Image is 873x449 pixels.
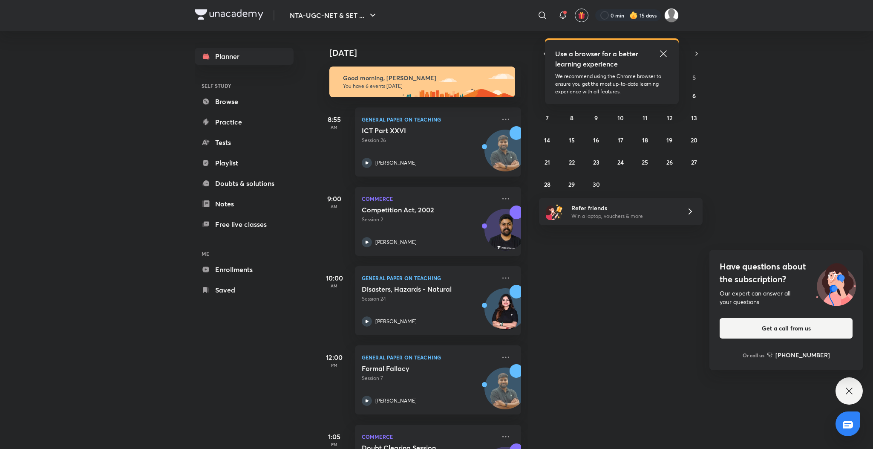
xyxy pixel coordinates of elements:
[317,125,352,130] p: AM
[362,273,496,283] p: General Paper on Teaching
[362,285,468,293] h5: Disasters, Hazards - Natural
[195,216,294,233] a: Free live classes
[375,318,417,325] p: [PERSON_NAME]
[687,155,701,169] button: September 27, 2025
[195,78,294,93] h6: SELF STUDY
[317,432,352,442] h5: 1:05
[195,154,294,171] a: Playlist
[618,136,623,144] abbr: September 17, 2025
[575,9,588,22] button: avatar
[589,177,603,191] button: September 30, 2025
[317,194,352,204] h5: 9:00
[569,158,575,166] abbr: September 22, 2025
[720,318,853,339] button: Get a call from us
[195,261,294,278] a: Enrollments
[593,180,600,188] abbr: September 30, 2025
[589,155,603,169] button: September 23, 2025
[743,351,764,359] p: Or call us
[317,273,352,283] h5: 10:00
[664,8,679,23] img: Sakshi Nath
[195,9,263,20] img: Company Logo
[285,7,383,24] button: NTA-UGC-NET & SET ...
[540,133,554,147] button: September 14, 2025
[571,203,676,212] h6: Refer friends
[362,374,496,382] p: Session 7
[593,136,599,144] abbr: September 16, 2025
[614,133,627,147] button: September 17, 2025
[195,9,263,22] a: Company Logo
[568,180,575,188] abbr: September 29, 2025
[666,136,672,144] abbr: September 19, 2025
[594,114,598,122] abbr: September 9, 2025
[638,133,652,147] button: September 18, 2025
[317,442,352,447] p: PM
[593,158,599,166] abbr: September 23, 2025
[362,114,496,125] p: General Paper on Teaching
[317,352,352,362] h5: 12:00
[589,111,603,125] button: September 9, 2025
[195,113,294,130] a: Practice
[362,126,468,135] h5: ICT Part XXVI
[691,136,697,144] abbr: September 20, 2025
[775,351,830,359] h6: [PHONE_NUMBER]
[375,159,417,167] p: [PERSON_NAME]
[692,92,696,100] abbr: September 6, 2025
[663,111,676,125] button: September 12, 2025
[667,114,672,122] abbr: September 12, 2025
[720,260,853,286] h4: Have questions about the subscription?
[617,114,624,122] abbr: September 10, 2025
[565,177,579,191] button: September 29, 2025
[691,114,697,122] abbr: September 13, 2025
[565,111,579,125] button: September 8, 2025
[617,158,624,166] abbr: September 24, 2025
[362,206,468,214] h5: Competition Act, 2002
[362,432,496,442] p: Commerce
[663,133,676,147] button: September 19, 2025
[485,214,526,255] img: Avatar
[569,136,575,144] abbr: September 15, 2025
[195,134,294,151] a: Tests
[589,133,603,147] button: September 16, 2025
[362,352,496,362] p: General Paper on Teaching
[546,114,549,122] abbr: September 7, 2025
[614,111,627,125] button: September 10, 2025
[544,136,550,144] abbr: September 14, 2025
[565,155,579,169] button: September 22, 2025
[663,155,676,169] button: September 26, 2025
[485,372,526,413] img: Avatar
[485,134,526,175] img: Avatar
[195,195,294,212] a: Notes
[570,114,573,122] abbr: September 8, 2025
[343,74,507,82] h6: Good morning, [PERSON_NAME]
[720,289,853,306] div: Our expert can answer all your questions
[329,48,530,58] h4: [DATE]
[629,11,638,20] img: streak
[362,364,468,373] h5: Formal Fallacy
[317,114,352,125] h5: 8:55
[571,212,676,220] p: Win a laptop, vouchers & more
[643,114,648,122] abbr: September 11, 2025
[540,177,554,191] button: September 28, 2025
[362,295,496,303] p: Session 24
[329,67,515,97] img: morning
[642,136,648,144] abbr: September 18, 2025
[195,175,294,192] a: Doubts & solutions
[362,216,496,223] p: Session 2
[375,238,417,246] p: [PERSON_NAME]
[687,111,701,125] button: September 13, 2025
[375,397,417,405] p: [PERSON_NAME]
[666,158,673,166] abbr: September 26, 2025
[195,246,294,261] h6: ME
[638,155,652,169] button: September 25, 2025
[545,158,550,166] abbr: September 21, 2025
[692,73,696,81] abbr: Saturday
[614,155,627,169] button: September 24, 2025
[540,155,554,169] button: September 21, 2025
[195,48,294,65] a: Planner
[362,194,496,204] p: Commerce
[691,158,697,166] abbr: September 27, 2025
[317,283,352,288] p: AM
[362,136,496,144] p: Session 26
[540,111,554,125] button: September 7, 2025
[638,111,652,125] button: September 11, 2025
